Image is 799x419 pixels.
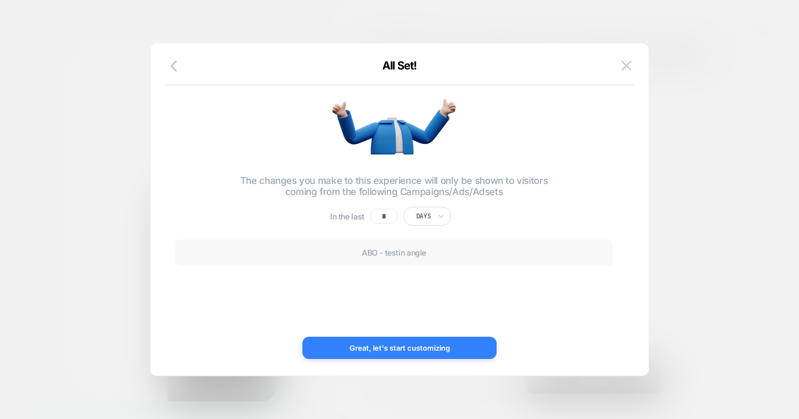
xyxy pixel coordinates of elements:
[175,175,613,197] p: The changes you make to this experience will only be shown to visitors coming from the following ...
[330,212,365,221] span: In the last
[621,61,631,70] img: close
[332,99,456,154] img: success
[351,248,437,257] p: ABO - testin angle
[302,337,497,359] button: Great, let's start customizing
[382,59,417,72] span: All Set!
